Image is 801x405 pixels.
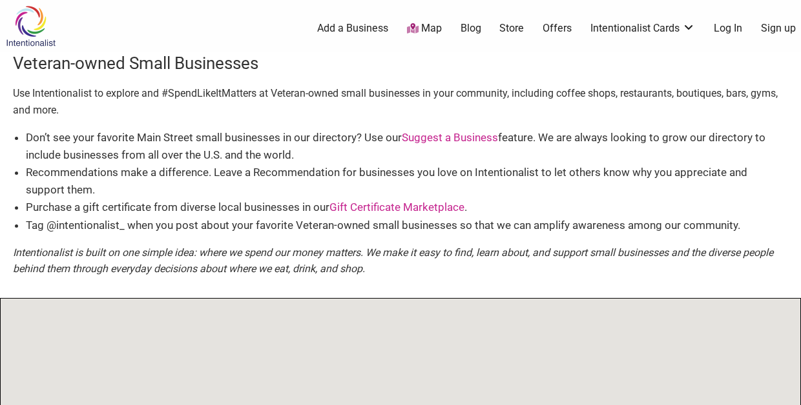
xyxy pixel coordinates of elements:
[461,21,481,35] a: Blog
[590,21,695,35] a: Intentionalist Cards
[761,21,796,35] a: Sign up
[13,85,788,118] p: Use Intentionalist to explore and #SpendLikeItMatters at Veteran-owned small businesses in your c...
[543,21,572,35] a: Offers
[317,21,388,35] a: Add a Business
[402,131,498,144] a: Suggest a Business
[407,21,442,36] a: Map
[13,246,773,275] em: Intentionalist is built on one simple idea: where we spend our money matters. We make it easy to ...
[26,217,788,234] li: Tag @intentionalist_ when you post about your favorite Veteran-owned small businesses so that we ...
[26,199,788,216] li: Purchase a gift certificate from diverse local businesses in our .
[499,21,524,35] a: Store
[714,21,742,35] a: Log In
[26,164,788,199] li: Recommendations make a difference. Leave a Recommendation for businesses you love on Intentionali...
[13,52,788,75] h3: Veteran-owned Small Businesses
[329,201,464,213] a: Gift Certificate Marketplace
[26,129,788,164] li: Don’t see your favorite Main Street small businesses in our directory? Use our feature. We are al...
